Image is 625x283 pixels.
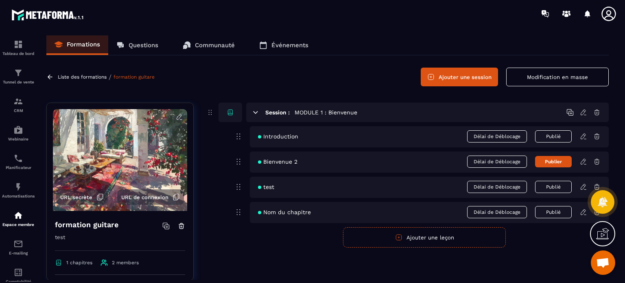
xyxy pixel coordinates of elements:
p: Événements [271,42,308,49]
a: Communauté [175,35,243,55]
img: accountant [13,268,23,277]
a: Questions [108,35,166,55]
span: Délai de Déblocage [467,156,527,168]
span: Bienvenue 2 [258,158,297,165]
button: Ajouter une session [421,68,498,86]
a: Liste des formations [58,74,107,80]
img: scheduler [13,154,23,163]
h5: MODULE 1 : Bienvenue [295,108,357,116]
h4: formation guitare [55,219,118,230]
span: URL de connexion [121,194,168,200]
img: automations [13,182,23,192]
button: URL de connexion [117,189,184,205]
img: email [13,239,23,249]
p: Tunnel de vente [2,80,35,84]
button: Publié [535,181,572,193]
span: Introduction [258,133,298,140]
img: formation [13,97,23,106]
button: Publié [535,130,572,143]
span: 1 chapitres [66,260,92,265]
img: formation [13,39,23,49]
img: automations [13,211,23,220]
a: Ouvrir le chat [591,250,615,275]
a: Formations [46,35,108,55]
p: Webinaire [2,137,35,141]
p: Automatisations [2,194,35,198]
a: automationsautomationsWebinaire [2,119,35,147]
p: Planificateur [2,165,35,170]
button: URL secrète [56,189,108,205]
p: CRM [2,108,35,113]
p: Tableau de bord [2,51,35,56]
span: test [258,184,274,190]
img: automations [13,125,23,135]
p: test [55,233,185,251]
span: Délai de Déblocage [467,181,527,193]
button: Publié [535,206,572,218]
a: automationsautomationsAutomatisations [2,176,35,204]
img: background [53,109,187,211]
span: Délai de Déblocage [467,206,527,218]
h6: Session : [265,109,290,116]
span: Nom du chapitre [258,209,311,215]
p: E-mailing [2,251,35,255]
img: formation [13,68,23,78]
span: Délai de Déblocage [467,130,527,143]
a: Événements [251,35,317,55]
a: formation guitare [114,74,155,80]
a: emailemailE-mailing [2,233,35,261]
span: URL secrète [60,194,92,200]
img: logo [11,7,85,22]
a: automationsautomationsEspace membre [2,204,35,233]
p: Questions [129,42,158,49]
button: Ajouter une leçon [343,227,506,248]
p: Communauté [195,42,235,49]
p: Formations [67,41,100,48]
a: schedulerschedulerPlanificateur [2,147,35,176]
a: formationformationCRM [2,90,35,119]
span: 2 members [112,260,139,265]
a: formationformationTableau de bord [2,33,35,62]
button: Publier [535,156,572,167]
span: / [109,73,111,81]
a: formationformationTunnel de vente [2,62,35,90]
p: Espace membre [2,222,35,227]
button: Modification en masse [506,68,609,86]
